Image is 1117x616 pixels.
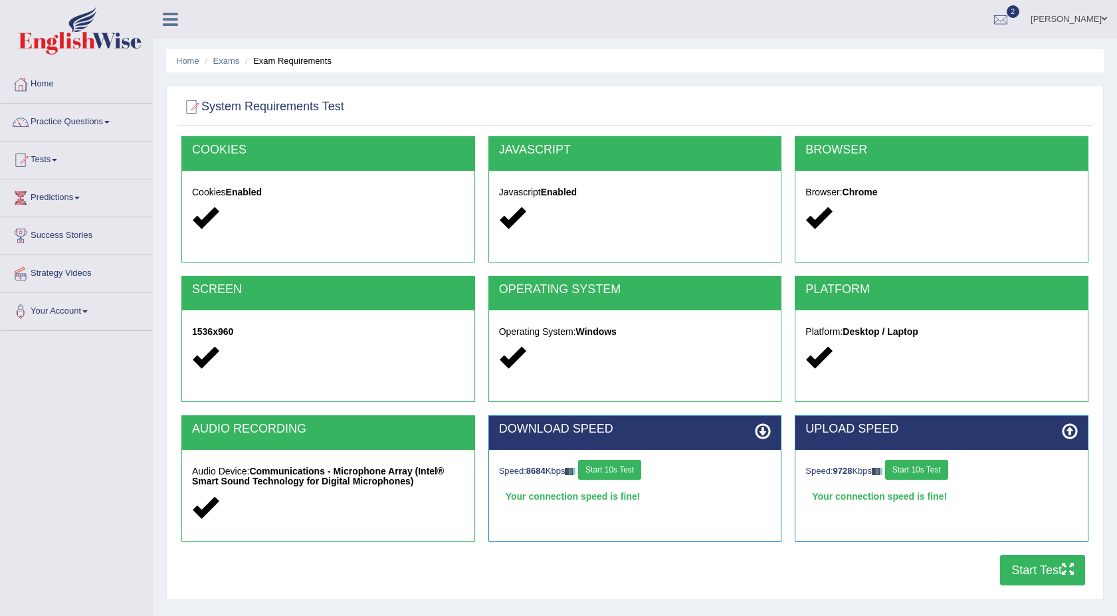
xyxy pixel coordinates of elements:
[192,283,464,296] h2: SCREEN
[578,460,641,480] button: Start 10s Test
[1,66,152,99] a: Home
[565,468,575,475] img: ajax-loader-fb-connection.gif
[843,187,878,197] strong: Chrome
[1007,5,1020,18] span: 2
[805,327,1078,337] h5: Platform:
[181,97,344,117] h2: System Requirements Test
[833,466,853,476] strong: 9728
[805,460,1078,483] div: Speed: Kbps
[1,217,152,251] a: Success Stories
[499,144,771,157] h2: JAVASCRIPT
[843,326,918,337] strong: Desktop / Laptop
[192,466,464,487] h5: Audio Device:
[805,144,1078,157] h2: BROWSER
[499,283,771,296] h2: OPERATING SYSTEM
[242,54,332,67] li: Exam Requirements
[1,293,152,326] a: Your Account
[192,187,464,197] h5: Cookies
[499,460,771,483] div: Speed: Kbps
[576,326,617,337] strong: Windows
[885,460,948,480] button: Start 10s Test
[213,56,240,66] a: Exams
[805,423,1078,436] h2: UPLOAD SPEED
[1,142,152,175] a: Tests
[541,187,577,197] strong: Enabled
[1,104,152,137] a: Practice Questions
[805,187,1078,197] h5: Browser:
[499,327,771,337] h5: Operating System:
[226,187,262,197] strong: Enabled
[192,326,233,337] strong: 1536x960
[805,486,1078,506] div: Your connection speed is fine!
[192,423,464,436] h2: AUDIO RECORDING
[176,56,199,66] a: Home
[1000,555,1085,585] button: Start Test
[1,255,152,288] a: Strategy Videos
[499,486,771,506] div: Your connection speed is fine!
[192,466,444,486] strong: Communications - Microphone Array (Intel® Smart Sound Technology for Digital Microphones)
[499,423,771,436] h2: DOWNLOAD SPEED
[192,144,464,157] h2: COOKIES
[872,468,882,475] img: ajax-loader-fb-connection.gif
[805,283,1078,296] h2: PLATFORM
[1,179,152,213] a: Predictions
[499,187,771,197] h5: Javascript
[526,466,546,476] strong: 8684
